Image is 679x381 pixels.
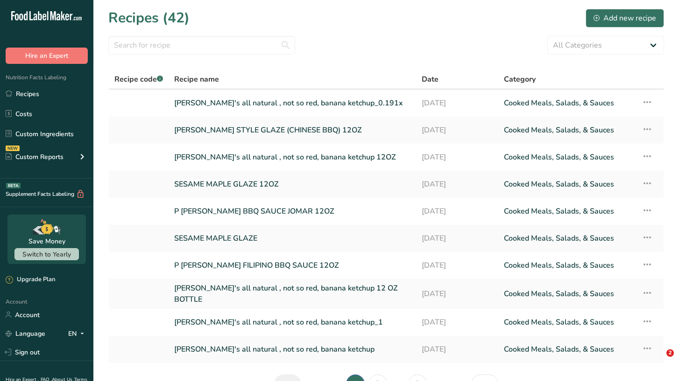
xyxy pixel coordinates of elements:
[504,283,630,305] a: Cooked Meals, Salads, & Sauces
[6,183,21,188] div: BETA
[586,9,664,28] button: Add new recipe
[504,174,630,194] a: Cooked Meals, Salads, & Sauces
[422,147,493,167] a: [DATE]
[504,256,630,275] a: Cooked Meals, Salads, & Sauces
[647,349,670,372] iframe: Intercom live chat
[68,328,88,339] div: EN
[108,7,190,28] h1: Recipes (42)
[422,93,493,113] a: [DATE]
[174,339,410,359] a: [PERSON_NAME]'s all natural , not so red, banana ketchup
[504,93,630,113] a: Cooked Meals, Salads, & Sauces
[6,275,55,284] div: Upgrade Plan
[22,250,71,259] span: Switch to Yearly
[6,145,20,151] div: NEW
[174,256,410,275] a: P [PERSON_NAME] FILIPINO BBQ SAUCE 12OZ
[422,339,493,359] a: [DATE]
[174,120,410,140] a: [PERSON_NAME] STYLE GLAZE (CHINESE BBQ) 12OZ
[108,36,295,55] input: Search for recipe
[174,74,219,85] span: Recipe name
[422,312,493,332] a: [DATE]
[6,48,88,64] button: Hire an Expert
[422,74,439,85] span: Date
[174,312,410,332] a: [PERSON_NAME]'s all natural , not so red, banana ketchup_1
[174,93,410,113] a: [PERSON_NAME]'s all natural , not so red, banana ketchup_0.191x
[504,147,630,167] a: Cooked Meals, Salads, & Sauces
[6,326,45,342] a: Language
[114,74,163,84] span: Recipe code
[174,283,410,305] a: [PERSON_NAME]'s all natural , not so red, banana ketchup 12 OZ BOTTLE
[174,229,410,248] a: SESAME MAPLE GLAZE
[504,201,630,221] a: Cooked Meals, Salads, & Sauces
[6,152,64,162] div: Custom Reports
[504,312,630,332] a: Cooked Meals, Salads, & Sauces
[504,229,630,248] a: Cooked Meals, Salads, & Sauces
[422,229,493,248] a: [DATE]
[422,283,493,305] a: [DATE]
[422,120,493,140] a: [DATE]
[422,201,493,221] a: [DATE]
[422,256,493,275] a: [DATE]
[504,120,630,140] a: Cooked Meals, Salads, & Sauces
[422,174,493,194] a: [DATE]
[666,349,674,357] span: 2
[504,339,630,359] a: Cooked Meals, Salads, & Sauces
[174,174,410,194] a: SESAME MAPLE GLAZE 12OZ
[14,248,79,260] button: Switch to Yearly
[174,147,410,167] a: [PERSON_NAME]'s all natural , not so red, banana ketchup 12OZ
[504,74,536,85] span: Category
[28,236,65,246] div: Save Money
[594,13,656,24] div: Add new recipe
[174,201,410,221] a: P [PERSON_NAME] BBQ SAUCE JOMAR 12OZ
